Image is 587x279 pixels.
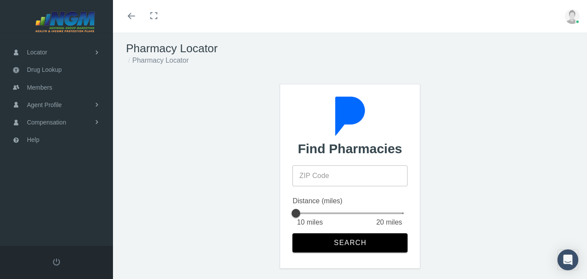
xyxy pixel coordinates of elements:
div: 10 miles [297,217,323,228]
span: Help [27,131,40,148]
h1: Pharmacy Locator [126,42,574,55]
span: Locator [27,44,47,61]
li: Pharmacy Locator [126,55,189,66]
span: Drug Lookup [27,61,62,78]
span: Compensation [27,114,66,131]
img: gecBt0JDzQm8O6kn25X4gW9lZq9CCVzdclDVqCHmA7bLfqN9fqRSwNmnCZ0K3CoNLSfwcuCe0bByAtsDYhs1pJzAV9A5Gk5OY... [331,97,370,136]
button: Search [292,233,407,252]
span: Members [27,79,52,96]
img: NATIONAL GROUP MARKETING [13,11,117,33]
h2: Find Pharmacies [298,141,402,157]
div: Open Intercom Messenger [557,249,578,270]
span: Agent Profile [27,97,62,113]
img: user-placeholder.jpg [565,9,580,24]
span: Search [333,239,367,247]
div: 20 miles [376,217,402,228]
div: Distance (miles) [292,196,407,206]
